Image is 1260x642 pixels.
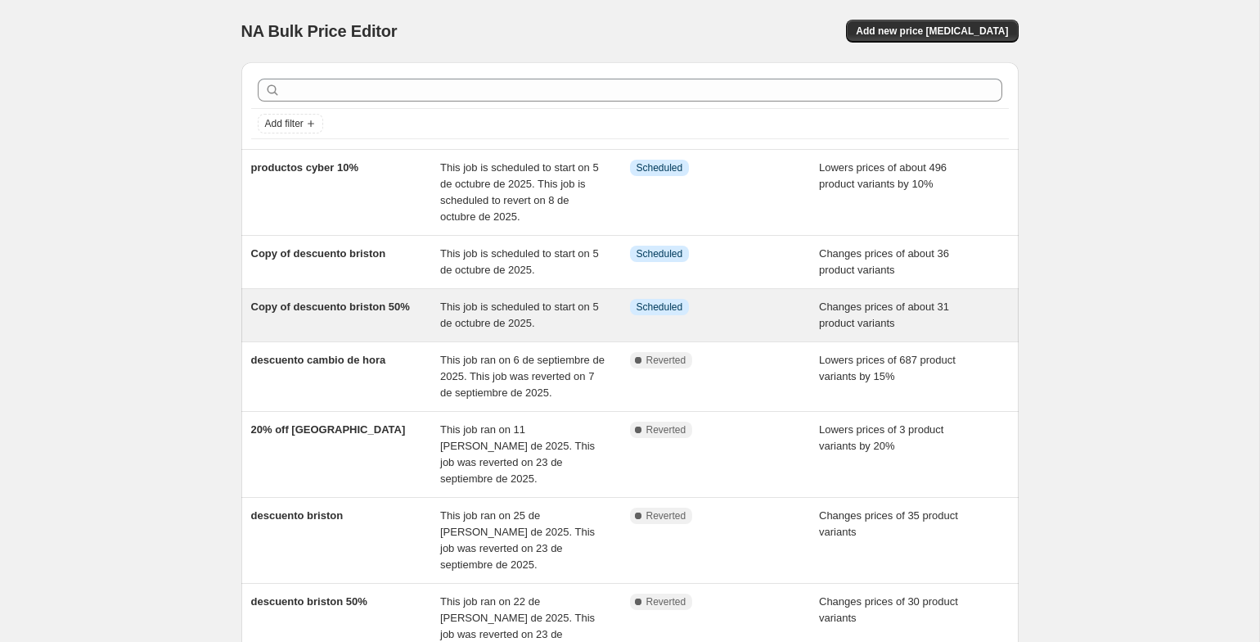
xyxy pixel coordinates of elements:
button: Add filter [258,114,323,133]
span: Changes prices of 30 product variants [819,595,958,624]
span: Copy of descuento briston 50% [251,301,410,313]
span: Lowers prices of 3 product variants by 20% [819,423,943,452]
button: Add new price [MEDICAL_DATA] [846,20,1018,43]
span: This job ran on 11 [PERSON_NAME] de 2025. This job was reverted on 23 de septiembre de 2025. [440,423,595,485]
span: 20% off [GEOGRAPHIC_DATA] [251,423,406,436]
span: Scheduled [637,161,683,174]
span: Changes prices of about 31 product variants [819,301,949,329]
span: NA Bulk Price Editor [241,22,398,40]
span: Reverted [646,595,686,608]
span: productos cyber 10% [251,161,359,174]
span: descuento briston 50% [251,595,367,608]
span: Scheduled [637,301,683,314]
span: descuento briston [251,509,344,522]
span: Add new price [MEDICAL_DATA] [856,25,1008,38]
span: Reverted [646,509,686,522]
span: Changes prices of about 36 product variants [819,247,949,276]
span: This job is scheduled to start on 5 de octubre de 2025. [440,301,599,329]
span: Scheduled [637,247,683,260]
span: Copy of descuento briston [251,247,386,260]
span: This job ran on 25 de [PERSON_NAME] de 2025. This job was reverted on 23 de septiembre de 2025. [440,509,595,571]
span: Lowers prices of about 496 product variants by 10% [819,161,947,190]
span: Add filter [265,117,304,130]
span: This job ran on 6 de septiembre de 2025. This job was reverted on 7 de septiembre de 2025. [440,354,605,399]
span: Changes prices of 35 product variants [819,509,958,538]
span: This job is scheduled to start on 5 de octubre de 2025. This job is scheduled to revert on 8 de o... [440,161,599,223]
span: This job is scheduled to start on 5 de octubre de 2025. [440,247,599,276]
span: Reverted [646,354,686,367]
span: descuento cambio de hora [251,354,386,366]
span: Reverted [646,423,686,436]
span: Lowers prices of 687 product variants by 15% [819,354,956,382]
